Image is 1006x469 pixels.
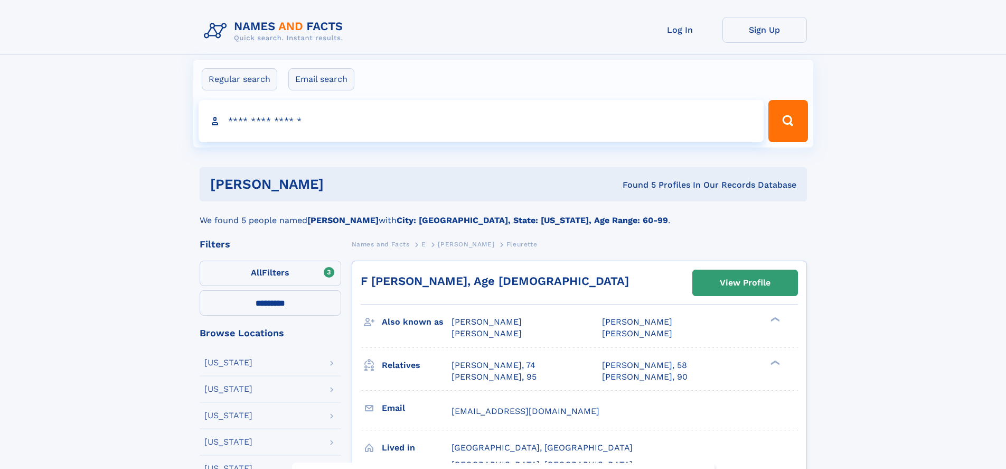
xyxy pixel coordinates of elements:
[638,17,722,43] a: Log In
[602,317,672,327] span: [PERSON_NAME]
[722,17,807,43] a: Sign Up
[199,100,764,142] input: search input
[506,241,537,248] span: Fleurette
[382,313,452,331] h3: Also known as
[768,359,781,366] div: ❯
[421,237,426,251] a: E
[693,270,797,296] a: View Profile
[210,178,473,191] h1: [PERSON_NAME]
[768,100,807,142] button: Search Button
[200,240,341,249] div: Filters
[200,261,341,286] label: Filters
[452,360,535,371] a: [PERSON_NAME], 74
[438,237,494,251] a: [PERSON_NAME]
[397,215,668,225] b: City: [GEOGRAPHIC_DATA], State: [US_STATE], Age Range: 60-99
[382,439,452,457] h3: Lived in
[602,328,672,338] span: [PERSON_NAME]
[288,68,354,90] label: Email search
[200,328,341,338] div: Browse Locations
[452,317,522,327] span: [PERSON_NAME]
[452,328,522,338] span: [PERSON_NAME]
[473,179,796,191] div: Found 5 Profiles In Our Records Database
[452,443,633,453] span: [GEOGRAPHIC_DATA], [GEOGRAPHIC_DATA]
[361,274,629,288] a: F [PERSON_NAME], Age [DEMOGRAPHIC_DATA]
[382,399,452,417] h3: Email
[204,385,252,393] div: [US_STATE]
[200,201,807,227] div: We found 5 people named with .
[768,316,781,323] div: ❯
[382,356,452,374] h3: Relatives
[204,438,252,446] div: [US_STATE]
[204,358,252,367] div: [US_STATE]
[200,17,352,45] img: Logo Names and Facts
[251,268,262,278] span: All
[204,411,252,420] div: [US_STATE]
[452,371,537,383] a: [PERSON_NAME], 95
[352,237,410,251] a: Names and Facts
[602,360,687,371] a: [PERSON_NAME], 58
[421,241,426,248] span: E
[720,271,770,295] div: View Profile
[307,215,379,225] b: [PERSON_NAME]
[452,406,599,416] span: [EMAIL_ADDRESS][DOMAIN_NAME]
[202,68,277,90] label: Regular search
[438,241,494,248] span: [PERSON_NAME]
[602,371,688,383] a: [PERSON_NAME], 90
